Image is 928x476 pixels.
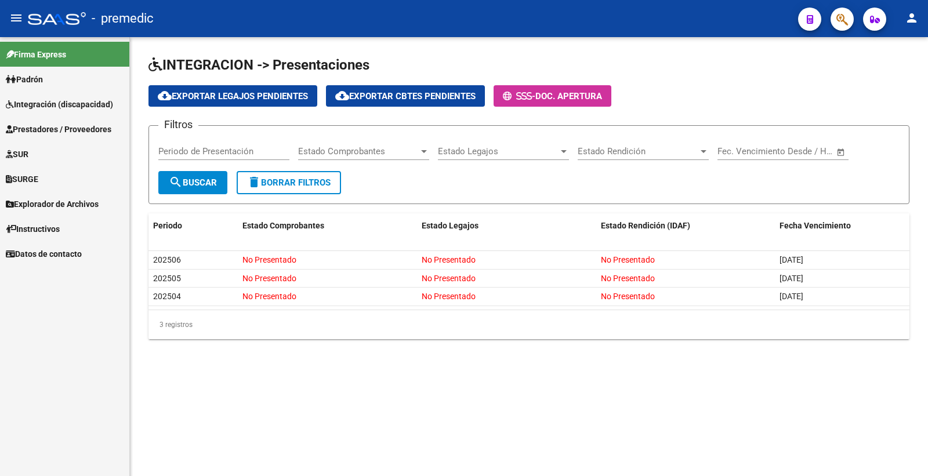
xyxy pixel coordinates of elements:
[158,117,198,133] h3: Filtros
[242,255,296,264] span: No Presentado
[578,146,698,157] span: Estado Rendición
[242,292,296,301] span: No Presentado
[6,248,82,260] span: Datos de contacto
[889,437,916,464] iframe: Intercom live chat
[417,213,596,238] datatable-header-cell: Estado Legajos
[6,48,66,61] span: Firma Express
[169,177,217,188] span: Buscar
[422,221,478,230] span: Estado Legajos
[422,292,476,301] span: No Presentado
[242,274,296,283] span: No Presentado
[766,146,822,157] input: End date
[717,146,755,157] input: Start date
[6,148,28,161] span: SUR
[503,91,535,101] span: -
[92,6,154,31] span: - premedic
[9,11,23,25] mat-icon: menu
[238,213,417,238] datatable-header-cell: Estado Comprobantes
[247,175,261,189] mat-icon: delete
[601,221,690,230] span: Estado Rendición (IDAF)
[422,274,476,283] span: No Presentado
[780,292,803,301] span: [DATE]
[780,255,803,264] span: [DATE]
[596,213,775,238] datatable-header-cell: Estado Rendición (IDAF)
[835,146,848,159] button: Open calendar
[153,221,182,230] span: Periodo
[148,310,909,339] div: 3 registros
[780,274,803,283] span: [DATE]
[905,11,919,25] mat-icon: person
[601,292,655,301] span: No Presentado
[158,89,172,103] mat-icon: cloud_download
[298,146,419,157] span: Estado Comprobantes
[6,198,99,210] span: Explorador de Archivos
[6,173,38,186] span: SURGE
[601,255,655,264] span: No Presentado
[6,223,60,235] span: Instructivos
[148,57,369,73] span: INTEGRACION -> Presentaciones
[780,221,851,230] span: Fecha Vencimiento
[6,98,113,111] span: Integración (discapacidad)
[335,89,349,103] mat-icon: cloud_download
[148,85,317,107] button: Exportar Legajos Pendientes
[601,274,655,283] span: No Presentado
[169,175,183,189] mat-icon: search
[158,91,308,101] span: Exportar Legajos Pendientes
[158,171,227,194] button: Buscar
[148,213,238,238] datatable-header-cell: Periodo
[326,85,485,107] button: Exportar Cbtes Pendientes
[153,255,181,264] span: 202506
[153,274,181,283] span: 202505
[247,177,331,188] span: Borrar Filtros
[6,73,43,86] span: Padrón
[438,146,559,157] span: Estado Legajos
[494,85,611,107] button: -Doc. Apertura
[6,123,111,136] span: Prestadores / Proveedores
[153,292,181,301] span: 202504
[237,171,341,194] button: Borrar Filtros
[335,91,476,101] span: Exportar Cbtes Pendientes
[775,213,909,238] datatable-header-cell: Fecha Vencimiento
[422,255,476,264] span: No Presentado
[242,221,324,230] span: Estado Comprobantes
[535,91,602,101] span: Doc. Apertura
